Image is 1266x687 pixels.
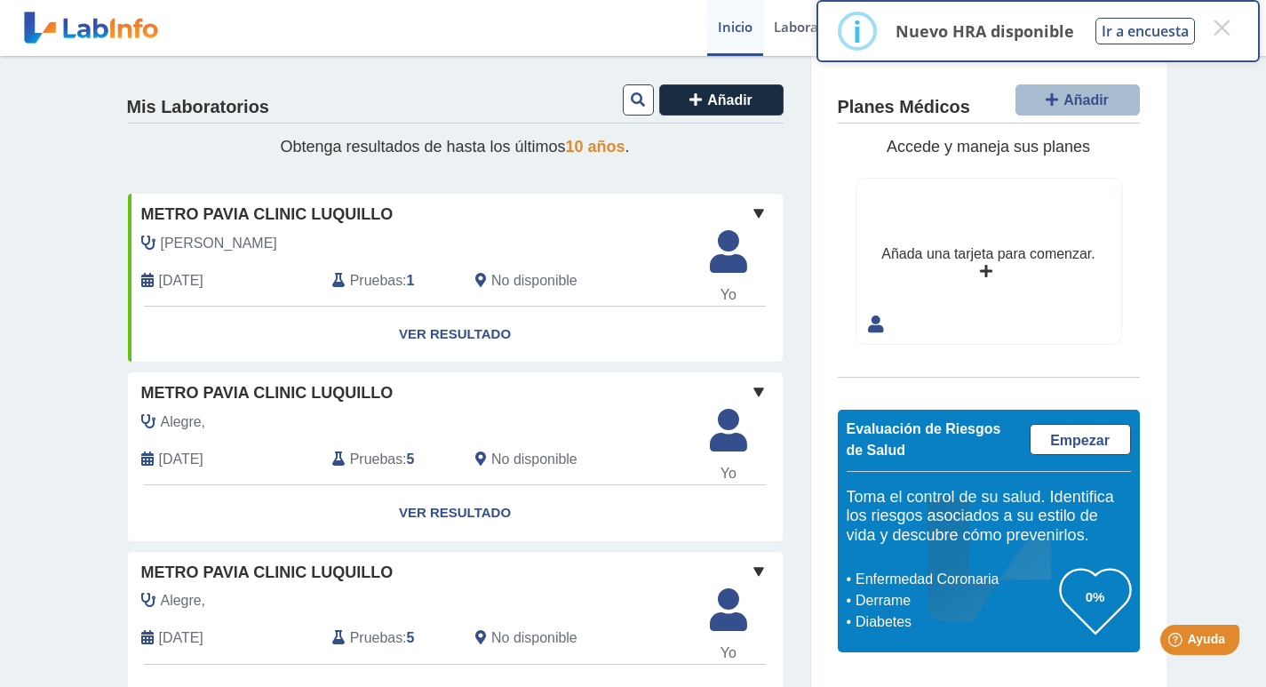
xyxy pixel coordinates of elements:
h4: Mis Laboratorios [127,97,269,118]
b: 5 [407,630,415,645]
div: i [853,15,862,47]
b: 1 [407,273,415,288]
h3: 0% [1060,586,1131,608]
span: No disponible [491,270,577,292]
li: Derrame [851,590,1060,611]
span: Metro Pavia Clinic Luquillo [141,381,394,405]
span: Yo [699,463,758,484]
span: 10 años [566,138,625,156]
span: Metro Pavia Clinic Luquillo [141,561,394,585]
iframe: Help widget launcher [1108,618,1246,667]
span: Pruebas [350,627,402,649]
span: Alegre, Manuel [161,233,277,254]
li: Diabetes [851,611,1060,633]
span: Empezar [1050,433,1110,448]
h4: Planes Médicos [838,97,970,118]
li: Enfermedad Coronaria [851,569,1060,590]
h5: Toma el control de su salud. Identifica los riesgos asociados a su estilo de vida y descubre cómo... [847,488,1131,546]
span: Pruebas [350,270,402,292]
span: Accede y maneja sus planes [887,138,1090,156]
span: Yo [699,284,758,306]
span: Yo [699,643,758,664]
span: Alegre, [161,590,206,611]
div: : [319,447,462,471]
b: 5 [407,451,415,467]
a: Empezar [1030,424,1131,455]
div: Añada una tarjeta para comenzar. [881,244,1095,265]
span: Alegre, [161,411,206,433]
button: Close this dialog [1206,12,1238,44]
span: 2025-09-26 [159,270,203,292]
span: 2024-08-05 [159,627,203,649]
span: Obtenga resultados de hasta los últimos . [280,138,629,156]
button: Añadir [1015,84,1140,116]
span: Añadir [1063,92,1109,108]
span: No disponible [491,627,577,649]
span: No disponible [491,449,577,470]
button: Ir a encuesta [1095,18,1195,44]
a: Ver Resultado [128,485,783,541]
span: Evaluación de Riesgos de Salud [847,421,1001,458]
span: Añadir [707,92,752,108]
div: : [319,627,462,651]
a: Ver Resultado [128,307,783,363]
span: Metro Pavia Clinic Luquillo [141,203,394,227]
p: Nuevo HRA disponible [896,20,1074,42]
span: Pruebas [350,449,402,470]
span: 2025-04-11 [159,449,203,470]
button: Añadir [659,84,784,116]
div: : [319,268,462,292]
